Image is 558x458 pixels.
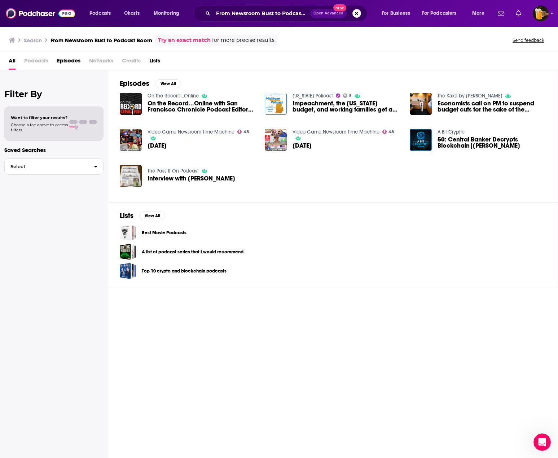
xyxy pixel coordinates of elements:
[24,37,42,44] h3: Search
[467,8,493,19] button: open menu
[438,129,465,135] a: A Bit Cryptic
[148,129,234,135] a: Video Game Newsroom Time Machine
[333,4,346,11] span: New
[293,100,401,113] a: Impeachment, the Michigan budget, and working families get a boost from Dems. Kara Hope is our gu...
[388,130,394,134] span: 48
[533,5,549,21] span: Logged in as jct
[124,8,140,18] span: Charts
[120,129,142,151] img: August 1994
[438,100,546,113] a: Economists call on PM to suspend budget cuts for the sake of the economy
[120,165,142,187] img: Interview with Grant Houston
[313,12,343,15] span: Open Advanced
[382,8,410,18] span: For Business
[438,136,546,149] a: 50: Central Banker Decrypts Blockchain|Jim Cunha
[293,100,401,113] span: Impeachment, the [US_STATE] budget, and working families get a boost from Dems. [PERSON_NAME] is ...
[293,143,312,149] a: August 1984
[293,129,379,135] a: Video Game Newsroom Time Machine
[154,8,179,18] span: Monitoring
[377,8,419,19] button: open menu
[533,5,549,21] img: User Profile
[24,55,48,70] span: Podcasts
[265,129,287,151] img: August 1984
[142,267,227,275] a: Top 10 crypto and blockchain podcasts
[349,94,352,97] span: 5
[142,229,186,237] a: Best Movie Podcasts
[213,8,310,19] input: Search podcasts, credits, & more...
[149,55,160,70] a: Lists
[495,7,507,19] a: Show notifications dropdown
[89,8,111,18] span: Podcasts
[9,55,16,70] a: All
[120,93,142,115] img: On the Record...Online with San Francisco Chronicle Podcast Editor Marcus Chan
[50,37,152,44] h3: From Newsroom Bust to Podcast Boom
[142,248,245,256] a: A list of podcast series that I would recommend.
[6,6,75,20] img: Podchaser - Follow, Share and Rate Podcasts
[5,164,88,169] span: Select
[148,143,167,149] span: [DATE]
[533,5,549,21] button: Show profile menu
[410,129,432,151] img: 50: Central Banker Decrypts Blockchain|Jim Cunha
[148,100,256,113] span: On the Record...Online with San Francisco Chronicle Podcast Editor [PERSON_NAME]
[212,36,274,44] span: for more precise results
[122,55,141,70] span: Credits
[120,244,136,260] a: A list of podcast series that I would recommend.
[155,79,181,88] button: View All
[120,224,136,241] a: Best Movie Podcasts
[510,37,546,43] button: Send feedback
[148,168,199,174] a: The Pass It On Podcast
[310,9,347,18] button: Open AdvancedNew
[293,143,312,149] span: [DATE]
[148,100,256,113] a: On the Record...Online with San Francisco Chronicle Podcast Editor Marcus Chan
[200,5,374,22] div: Search podcasts, credits, & more...
[11,122,68,132] span: Choose a tab above to access filters.
[422,8,457,18] span: For Podcasters
[89,55,113,70] span: Networks
[343,93,352,98] a: 5
[410,93,432,115] img: Economists call on PM to suspend budget cuts for the sake of the economy
[243,130,249,134] span: 48
[382,130,394,134] a: 48
[148,175,235,182] a: Interview with Grant Houston
[57,55,80,70] a: Episodes
[120,263,136,279] a: Top 10 crypto and blockchain podcasts
[4,158,104,175] button: Select
[4,147,104,153] p: Saved Searches
[148,143,167,149] a: August 1994
[4,89,104,99] h2: Filter By
[119,8,144,19] a: Charts
[472,8,484,18] span: More
[438,136,546,149] span: 50: Central Banker Decrypts Blockchain|[PERSON_NAME]
[11,115,68,120] span: Want to filter your results?
[120,79,149,88] h2: Episodes
[237,130,249,134] a: 48
[265,93,287,115] img: Impeachment, the Michigan budget, and working families get a boost from Dems. Kara Hope is our gu...
[417,8,467,19] button: open menu
[139,211,165,220] button: View All
[149,8,189,19] button: open menu
[84,8,120,19] button: open menu
[158,36,211,44] a: Try an exact match
[513,7,524,19] a: Show notifications dropdown
[148,175,235,182] span: Interview with [PERSON_NAME]
[293,93,333,99] a: Michigan Policast
[120,211,133,220] h2: Lists
[438,93,503,99] a: The Kākā by Bernard Hickey
[533,433,551,451] iframe: Intercom live chat
[120,211,165,220] a: ListsView All
[120,79,181,88] a: EpisodesView All
[148,93,199,99] a: On the Record...Online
